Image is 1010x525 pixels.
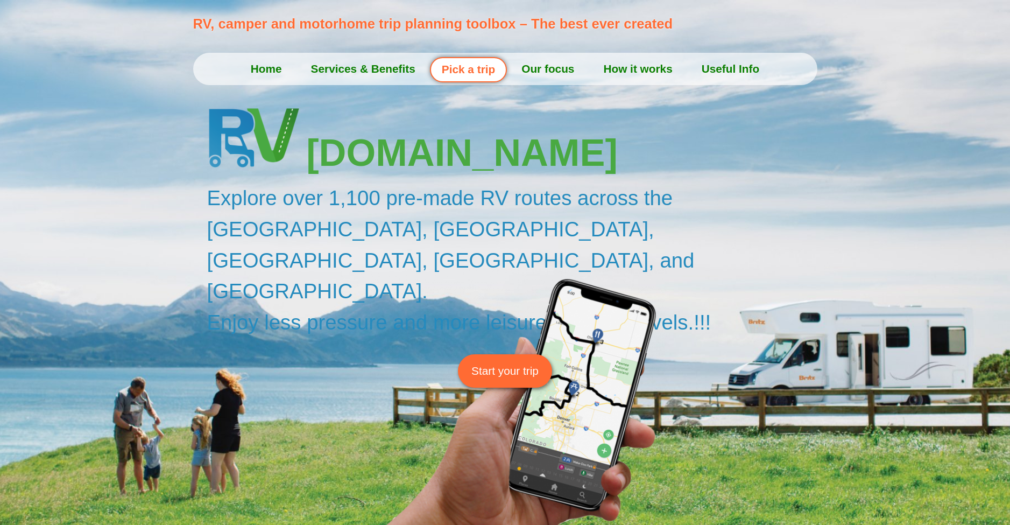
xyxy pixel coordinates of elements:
[471,362,539,379] span: Start your trip
[458,354,552,387] a: Start your trip
[193,13,823,34] p: RV, camper and motorhome trip planning toolbox – The best ever created
[507,55,589,82] a: Our focus
[687,55,774,82] a: Useful Info
[236,55,296,82] a: Home
[207,183,823,338] h2: Explore over 1,100 pre-made RV routes across the [GEOGRAPHIC_DATA], [GEOGRAPHIC_DATA], [GEOGRAPHI...
[296,55,430,82] a: Services & Benefits
[306,134,822,172] h3: [DOMAIN_NAME]
[193,55,817,82] nav: Menu
[430,57,507,82] a: Pick a trip
[589,55,687,82] a: How it works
